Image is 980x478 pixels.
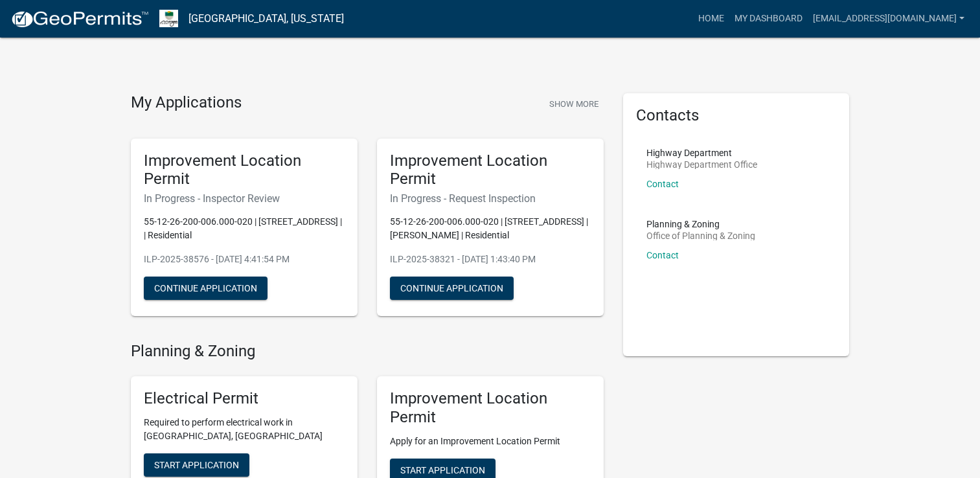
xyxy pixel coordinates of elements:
p: Highway Department [646,148,757,157]
p: ILP-2025-38576 - [DATE] 4:41:54 PM [144,253,345,266]
p: 55-12-26-200-006.000-020 | [STREET_ADDRESS] | [PERSON_NAME] | Residential [390,215,591,242]
a: Contact [646,179,679,189]
h5: Electrical Permit [144,389,345,408]
h5: Improvement Location Permit [390,152,591,189]
a: [EMAIL_ADDRESS][DOMAIN_NAME] [808,6,970,31]
span: Start Application [400,464,485,475]
h6: In Progress - Request Inspection [390,192,591,205]
p: Required to perform electrical work in [GEOGRAPHIC_DATA], [GEOGRAPHIC_DATA] [144,416,345,443]
a: Home [693,6,729,31]
p: Office of Planning & Zoning [646,231,755,240]
h5: Improvement Location Permit [144,152,345,189]
h4: Planning & Zoning [131,342,604,361]
img: Morgan County, Indiana [159,10,178,27]
button: Continue Application [144,277,268,300]
button: Show More [544,93,604,115]
p: Planning & Zoning [646,220,755,229]
p: Apply for an Improvement Location Permit [390,435,591,448]
h5: Improvement Location Permit [390,389,591,427]
h5: Contacts [636,106,837,125]
a: [GEOGRAPHIC_DATA], [US_STATE] [188,8,344,30]
h4: My Applications [131,93,242,113]
button: Continue Application [390,277,514,300]
a: My Dashboard [729,6,808,31]
button: Start Application [144,453,249,477]
p: ILP-2025-38321 - [DATE] 1:43:40 PM [390,253,591,266]
p: 55-12-26-200-006.000-020 | [STREET_ADDRESS] | | Residential [144,215,345,242]
a: Contact [646,250,679,260]
h6: In Progress - Inspector Review [144,192,345,205]
p: Highway Department Office [646,160,757,169]
span: Start Application [154,459,239,470]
